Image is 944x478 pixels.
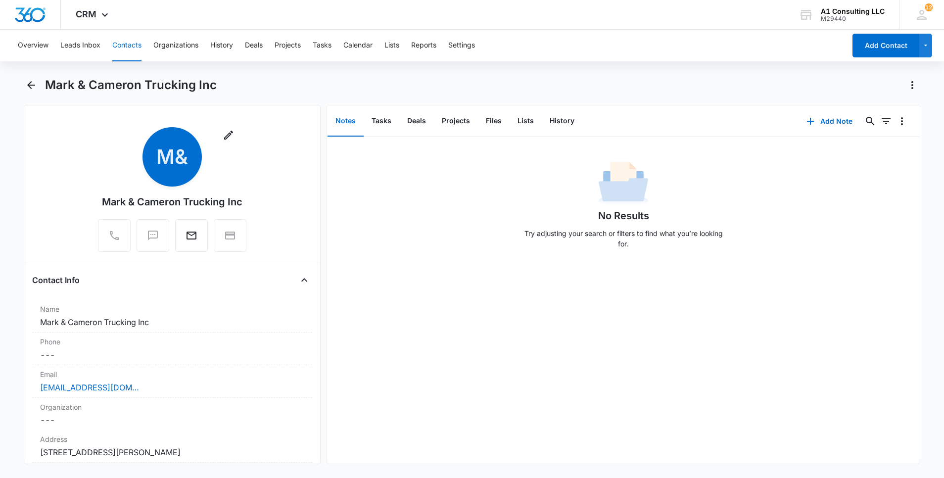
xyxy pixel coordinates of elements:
div: Phone--- [32,333,312,365]
button: Projects [275,30,301,61]
button: Deals [399,106,434,137]
button: Organizations [153,30,198,61]
button: Actions [904,77,920,93]
button: Lists [510,106,542,137]
button: Email [175,219,208,252]
button: Lists [384,30,399,61]
a: Email [175,235,208,243]
img: No Data [599,159,648,208]
button: History [210,30,233,61]
a: [EMAIL_ADDRESS][DOMAIN_NAME] [40,382,139,393]
label: Email [40,369,304,380]
div: account name [821,7,885,15]
dd: --- [40,349,304,361]
button: Calendar [343,30,373,61]
button: Leads Inbox [60,30,100,61]
p: Try adjusting your search or filters to find what you’re looking for. [519,228,727,249]
button: Deals [245,30,263,61]
div: Mark & Cameron Trucking Inc [102,194,242,209]
dd: Mark & Cameron Trucking Inc [40,316,304,328]
label: Address [40,434,304,444]
button: Files [478,106,510,137]
button: Reports [411,30,436,61]
label: Name [40,304,304,314]
dd: [STREET_ADDRESS][PERSON_NAME] [40,446,304,458]
div: Organization--- [32,398,312,430]
div: Address[STREET_ADDRESS][PERSON_NAME] [32,430,312,463]
dd: --- [40,414,304,426]
label: Phone [40,336,304,347]
button: Contacts [112,30,142,61]
span: 12 [925,3,933,11]
span: CRM [76,9,96,19]
div: notifications count [925,3,933,11]
button: Projects [434,106,478,137]
div: account id [821,15,885,22]
button: Notes [328,106,364,137]
span: M& [142,127,202,187]
h1: No Results [598,208,649,223]
h4: Contact Info [32,274,80,286]
button: Add Note [797,109,862,133]
button: Add Contact [852,34,919,57]
button: Search... [862,113,878,129]
button: Overview [18,30,48,61]
button: History [542,106,582,137]
h1: Mark & Cameron Trucking Inc [45,78,217,93]
button: Settings [448,30,475,61]
button: Tasks [364,106,399,137]
label: Organization [40,402,304,412]
div: Email[EMAIL_ADDRESS][DOMAIN_NAME] [32,365,312,398]
button: Tasks [313,30,331,61]
div: NameMark & Cameron Trucking Inc [32,300,312,333]
button: Back [24,77,39,93]
button: Overflow Menu [894,113,910,129]
button: Close [296,272,312,288]
button: Filters [878,113,894,129]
